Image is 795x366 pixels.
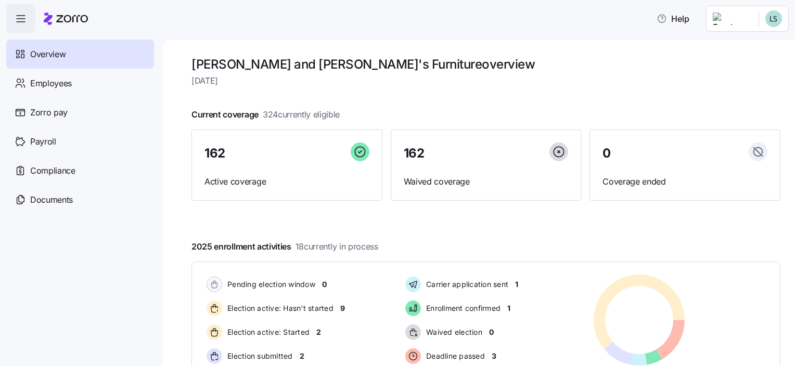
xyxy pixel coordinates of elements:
span: Election active: Started [224,327,310,337]
span: Current coverage [191,108,340,121]
span: 9 [340,303,345,313]
a: Employees [6,69,154,98]
span: Waived coverage [404,175,569,188]
h1: [PERSON_NAME] and [PERSON_NAME]'s Furniture overview [191,56,780,72]
span: 3 [492,351,496,361]
span: 0 [489,327,494,337]
img: Employer logo [713,12,750,25]
img: d552751acb159096fc10a5bc90168bac [765,10,782,27]
span: 18 currently in process [296,240,378,253]
span: Active coverage [204,175,369,188]
a: Zorro pay [6,98,154,127]
span: Election active: Hasn't started [224,303,334,313]
span: Deadline passed [423,351,485,361]
span: Compliance [30,164,75,177]
span: Help [657,12,689,25]
span: 162 [204,147,225,160]
span: Payroll [30,135,56,148]
span: 324 currently eligible [263,108,340,121]
span: Enrollment confirmed [423,303,501,313]
span: 0 [322,279,327,290]
span: Employees [30,77,72,90]
a: Compliance [6,156,154,185]
span: 2 [300,351,304,361]
a: Payroll [6,127,154,156]
span: Waived election [423,327,482,337]
span: 162 [404,147,425,160]
span: 1 [515,279,518,290]
span: 2 [316,327,321,337]
span: 2025 enrollment activities [191,240,378,253]
span: [DATE] [191,74,780,87]
span: Zorro pay [30,106,68,119]
span: 0 [602,147,611,160]
a: Overview [6,40,154,69]
button: Help [648,8,698,29]
span: Election submitted [224,351,293,361]
span: Carrier application sent [423,279,508,290]
a: Documents [6,185,154,214]
span: Overview [30,48,66,61]
span: 1 [507,303,510,313]
span: Coverage ended [602,175,767,188]
span: Pending election window [224,279,315,290]
span: Documents [30,193,73,206]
